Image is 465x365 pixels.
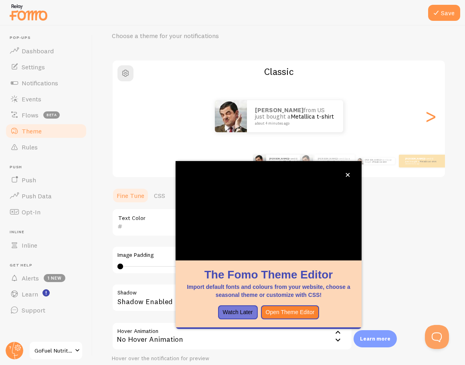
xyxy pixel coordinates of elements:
[112,31,304,40] p: Choose a theme for your notifications
[112,188,149,204] a: Fine Tune
[5,91,87,107] a: Events
[405,157,425,160] strong: [PERSON_NAME]
[426,87,435,145] div: Next slide
[425,325,449,349] iframe: Help Scout Beacon - Open
[255,107,335,125] p: from US just bought a
[365,159,381,161] strong: [PERSON_NAME]
[22,63,45,71] span: Settings
[255,121,333,125] small: about 4 minutes ago
[10,230,87,235] span: Inline
[5,139,87,155] a: Rules
[5,43,87,59] a: Dashboard
[344,171,352,179] button: close,
[176,161,362,329] div: The Fomo Theme EditorImport default fonts and colours from your website, choose a seasonal theme ...
[405,157,437,165] p: from US just bought a
[42,289,50,296] svg: <p>Watch New Feature Tutorials!</p>
[328,159,345,163] a: Metallica t-shirt
[112,355,352,362] div: Hover over the notification for preview
[22,111,38,119] span: Flows
[22,47,54,55] span: Dashboard
[5,107,87,123] a: Flows beta
[8,2,49,22] img: fomo-relay-logo-orange.svg
[357,158,363,164] img: Fomo
[5,75,87,91] a: Notifications
[218,305,258,320] button: Watch Later
[261,305,319,320] button: Open Theme Editor
[300,155,313,167] img: Fomo
[5,237,87,253] a: Inline
[360,335,390,343] p: Learn more
[373,161,386,163] a: Metallica t-shirt
[5,172,87,188] a: Push
[29,341,83,360] a: GoFuel Nutrition
[117,252,347,259] label: Image Padding
[253,155,266,167] img: Fomo
[405,163,437,165] small: about 4 minutes ago
[354,330,397,347] div: Learn more
[22,192,52,200] span: Push Data
[43,111,60,119] span: beta
[113,65,445,78] h2: Classic
[291,113,334,120] a: Metallica t-shirt
[44,274,65,282] span: 1 new
[112,322,352,350] div: No Hover Animation
[185,283,352,299] p: Import default fonts and colours from your website, choose a seasonal theme or customize with CSS!
[22,274,39,282] span: Alerts
[112,284,352,313] div: Shadow Enabled
[22,290,38,298] span: Learn
[255,106,303,114] strong: [PERSON_NAME]
[5,270,87,286] a: Alerts 1 new
[22,95,41,103] span: Events
[5,204,87,220] a: Opt-In
[10,263,87,268] span: Get Help
[10,35,87,40] span: Pop-ups
[10,165,87,170] span: Push
[34,346,73,355] span: GoFuel Nutrition
[5,123,87,139] a: Theme
[22,127,42,135] span: Theme
[5,286,87,302] a: Learn
[22,143,38,151] span: Rules
[185,267,352,282] h1: The Fomo Theme Editor
[318,157,352,165] p: from US just bought a
[149,188,170,204] a: CSS
[22,241,37,249] span: Inline
[22,176,36,184] span: Push
[22,79,58,87] span: Notifications
[22,208,40,216] span: Opt-In
[5,302,87,318] a: Support
[318,157,337,160] strong: [PERSON_NAME]
[5,59,87,75] a: Settings
[269,157,301,165] p: from US just bought a
[419,159,437,163] a: Metallica t-shirt
[269,157,289,160] strong: [PERSON_NAME]
[22,306,45,314] span: Support
[283,159,301,163] a: Metallica t-shirt
[365,158,392,164] p: from US just bought a
[215,100,247,132] img: Fomo
[5,188,87,204] a: Push Data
